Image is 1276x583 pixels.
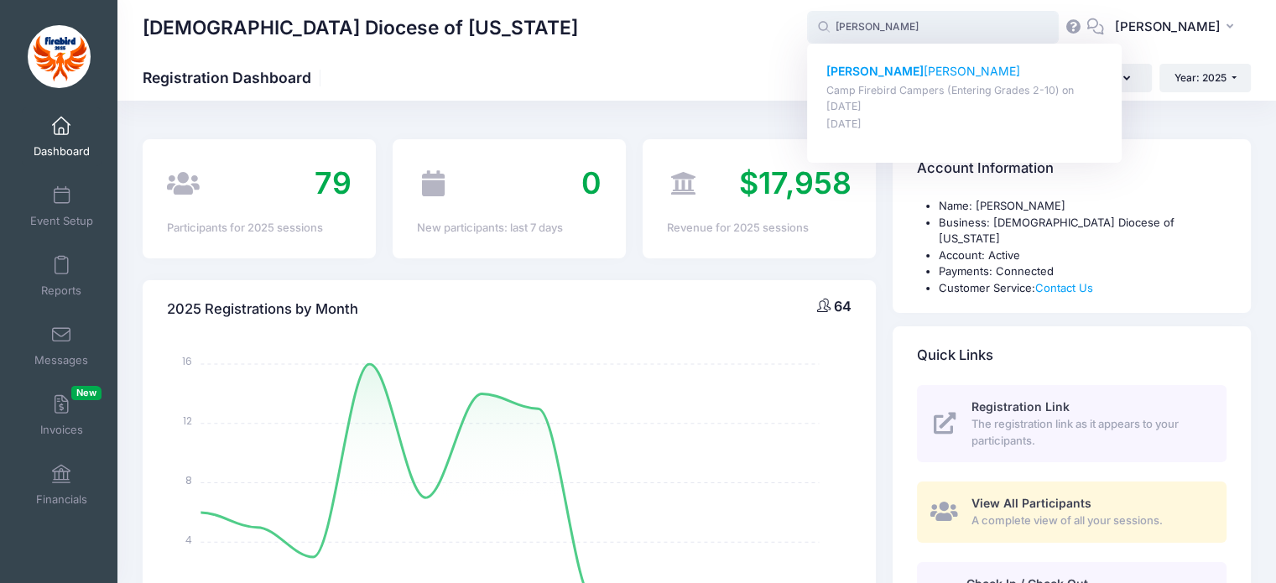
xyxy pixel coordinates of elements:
[826,64,924,78] strong: [PERSON_NAME]
[939,215,1227,247] li: Business: [DEMOGRAPHIC_DATA] Diocese of [US_STATE]
[971,513,1207,529] span: A complete view of all your sessions.
[739,164,852,201] span: $17,958
[34,353,88,367] span: Messages
[71,386,102,400] span: New
[28,25,91,88] img: Episcopal Diocese of Missouri
[1159,64,1251,92] button: Year: 2025
[939,263,1227,280] li: Payments: Connected
[971,399,1070,414] span: Registration Link
[34,144,90,159] span: Dashboard
[183,354,193,368] tspan: 16
[917,385,1227,462] a: Registration Link The registration link as it appears to your participants.
[971,496,1091,510] span: View All Participants
[826,63,1103,81] p: [PERSON_NAME]
[40,423,83,437] span: Invoices
[41,284,81,298] span: Reports
[1104,8,1251,47] button: [PERSON_NAME]
[581,164,602,201] span: 0
[826,117,1103,133] p: [DATE]
[1035,281,1093,294] a: Contact Us
[22,247,102,305] a: Reports
[917,481,1227,543] a: View All Participants A complete view of all your sessions.
[1174,71,1227,84] span: Year: 2025
[143,69,326,86] h1: Registration Dashboard
[22,177,102,236] a: Event Setup
[143,8,578,47] h1: [DEMOGRAPHIC_DATA] Diocese of [US_STATE]
[826,83,1103,114] p: Camp Firebird Campers (Entering Grades 2-10) on [DATE]
[36,492,87,507] span: Financials
[186,532,193,546] tspan: 4
[315,164,352,201] span: 79
[939,198,1227,215] li: Name: [PERSON_NAME]
[167,285,358,333] h4: 2025 Registrations by Month
[917,332,993,380] h4: Quick Links
[30,214,93,228] span: Event Setup
[22,316,102,375] a: Messages
[807,11,1059,44] input: Search by First Name, Last Name, or Email...
[417,220,602,237] div: New participants: last 7 days
[971,416,1207,449] span: The registration link as it appears to your participants.
[184,414,193,428] tspan: 12
[939,280,1227,297] li: Customer Service:
[22,386,102,445] a: InvoicesNew
[186,473,193,487] tspan: 8
[22,107,102,166] a: Dashboard
[667,220,852,237] div: Revenue for 2025 sessions
[917,145,1054,193] h4: Account Information
[1115,18,1221,36] span: [PERSON_NAME]
[834,298,852,315] span: 64
[22,455,102,514] a: Financials
[939,247,1227,264] li: Account: Active
[167,220,352,237] div: Participants for 2025 sessions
